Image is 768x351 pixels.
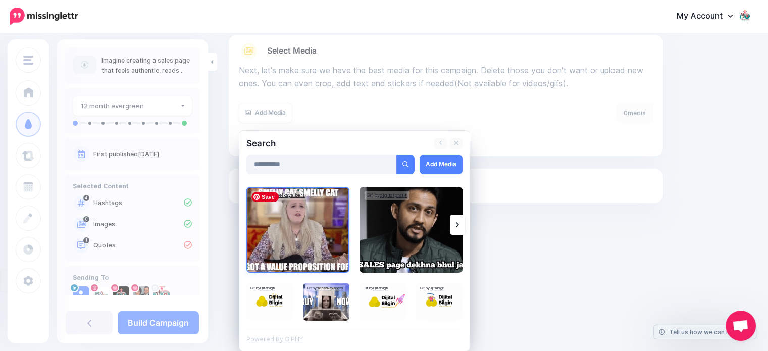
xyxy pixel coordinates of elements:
a: My Account [667,4,753,29]
span: 4 [83,195,89,201]
p: Next, let's make sure we have the best media for this campaign. Delete those you don't want or up... [239,64,653,90]
img: Facebook Ads GIF by Digital Pratik [360,187,463,273]
img: Missinglettr [10,8,78,25]
p: Hashtags [93,198,192,208]
span: 0 [83,216,89,222]
a: rachaelkayalbers [267,192,305,198]
div: Gif by [251,191,307,200]
div: Gif by [418,285,446,291]
img: 277803784_298115602312720_2559091870062979179_n-bsa154805.jpg [133,286,149,303]
h4: Sending To [73,274,192,281]
a: digitalpratik [380,192,407,198]
span: 0 [624,109,628,117]
h2: Search [246,139,276,148]
a: [DATE] [138,150,159,158]
p: Quotes [93,241,192,250]
div: Gif by [305,285,345,291]
a: Tell us how we can improve [654,325,756,339]
span: Select Media [267,44,317,58]
div: 12 month evergreen [80,100,180,112]
a: Select Media [239,43,653,59]
img: user_default_image.png [73,286,89,303]
p: Images [93,220,192,229]
div: Select Media [239,59,653,148]
a: rachaelkayalbers [317,286,343,290]
span: Save [251,192,279,202]
a: Powered By GIPHY [246,335,303,343]
h4: Selected Content [73,182,192,190]
div: Gif by [365,191,409,200]
a: Dijitalbilgin [260,286,275,290]
a: Add Media [239,103,292,123]
div: Gif by [362,285,390,291]
span: 1 [83,237,89,243]
p: First published [93,149,192,159]
a: Add Media [420,155,463,174]
img: 357774252_272542952131600_5124155199893867819_n-bsa154804.jpg [113,286,129,303]
a: Dijitalbilgin [430,286,444,290]
p: Imagine creating a sales page that feels authentic, reads effortlessly, and sells beautifully [101,56,192,76]
div: media [616,103,653,123]
img: Swipe Up Elon Musk GIF [303,283,349,321]
div: Open chat [726,311,756,341]
img: Lisa Kudrow Friends GIF [246,187,349,273]
div: Gif by [248,285,277,291]
img: menu.png [23,56,33,65]
img: ACg8ocIOgEZPtmH1V2Evl1kMjXb6_-gwyeFB2MUX0R6oFCUAYP6-s96-c-80676.png [153,286,170,303]
button: 12 month evergreen [73,96,192,116]
img: 357936159_1758327694642933_5814637059568849490_n-bsa143769.jpg [93,286,109,303]
a: Dijitalbilgin [373,286,388,290]
img: article-default-image-icon.png [73,56,96,74]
